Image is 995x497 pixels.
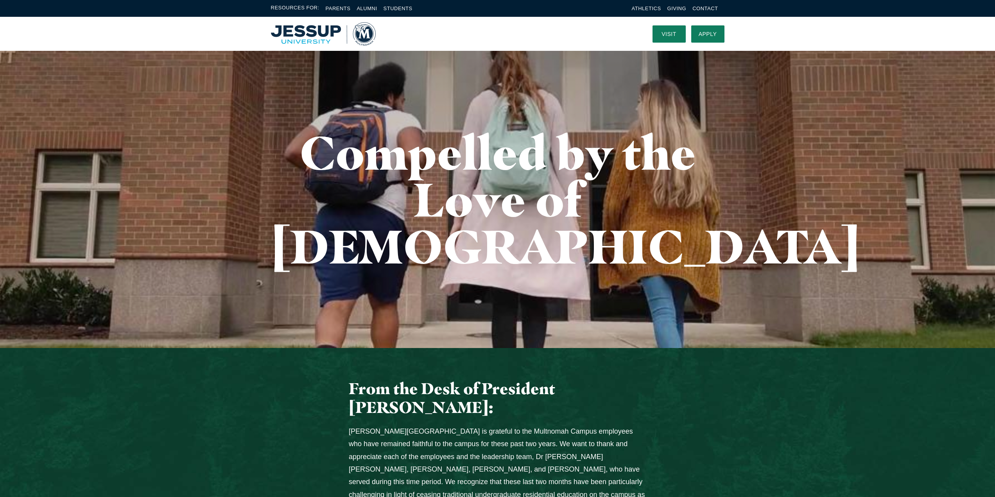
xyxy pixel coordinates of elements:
img: Multnomah University Logo [271,22,376,46]
a: Parents [326,5,351,11]
a: Giving [667,5,687,11]
a: Home [271,22,376,46]
a: Visit [653,25,686,43]
a: Apply [691,25,724,43]
a: Students [384,5,412,11]
h1: Compelled by the Love of [DEMOGRAPHIC_DATA] [271,129,724,270]
span: From the Desk of President [PERSON_NAME]: [349,379,555,417]
a: Alumni [357,5,377,11]
a: Athletics [632,5,661,11]
span: Resources For: [271,4,319,13]
a: Contact [692,5,718,11]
